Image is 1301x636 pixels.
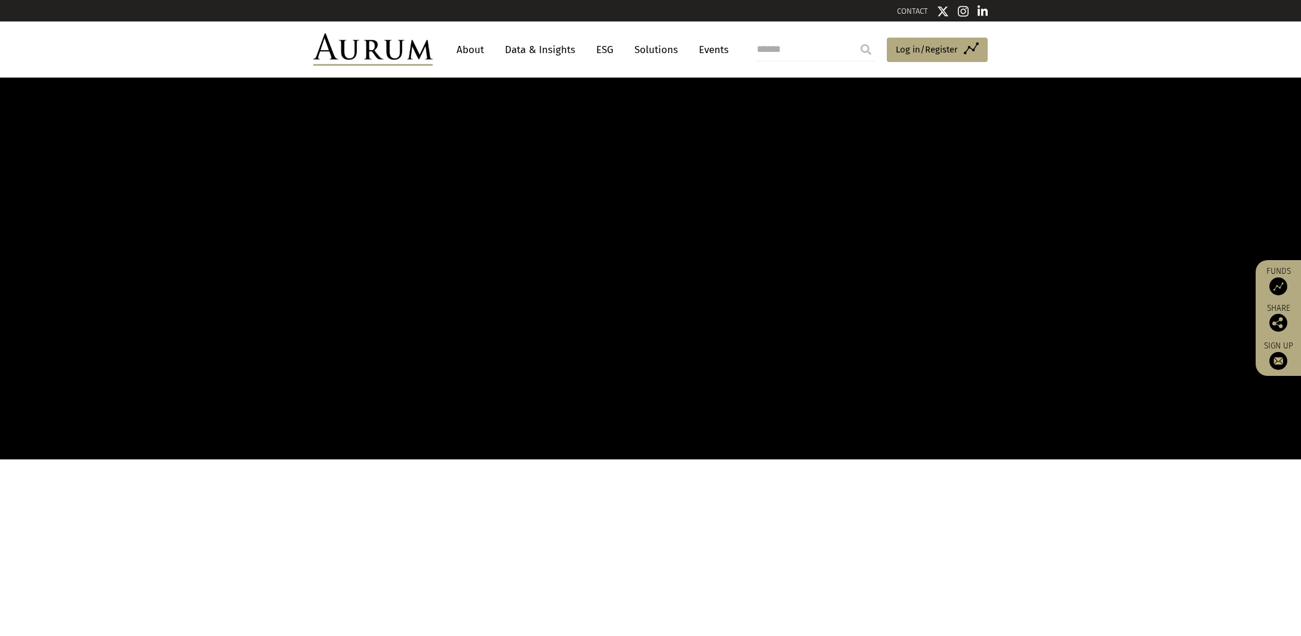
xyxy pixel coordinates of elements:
[693,39,729,61] a: Events
[978,5,988,17] img: Linkedin icon
[1262,304,1295,332] div: Share
[1262,341,1295,370] a: Sign up
[1262,266,1295,295] a: Funds
[958,5,969,17] img: Instagram icon
[313,33,433,66] img: Aurum
[1269,277,1287,295] img: Access Funds
[590,39,619,61] a: ESG
[451,39,490,61] a: About
[1269,352,1287,370] img: Sign up to our newsletter
[896,42,958,57] span: Log in/Register
[1269,314,1287,332] img: Share this post
[854,38,878,61] input: Submit
[937,5,949,17] img: Twitter icon
[628,39,684,61] a: Solutions
[897,7,928,16] a: CONTACT
[887,38,988,63] a: Log in/Register
[499,39,581,61] a: Data & Insights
